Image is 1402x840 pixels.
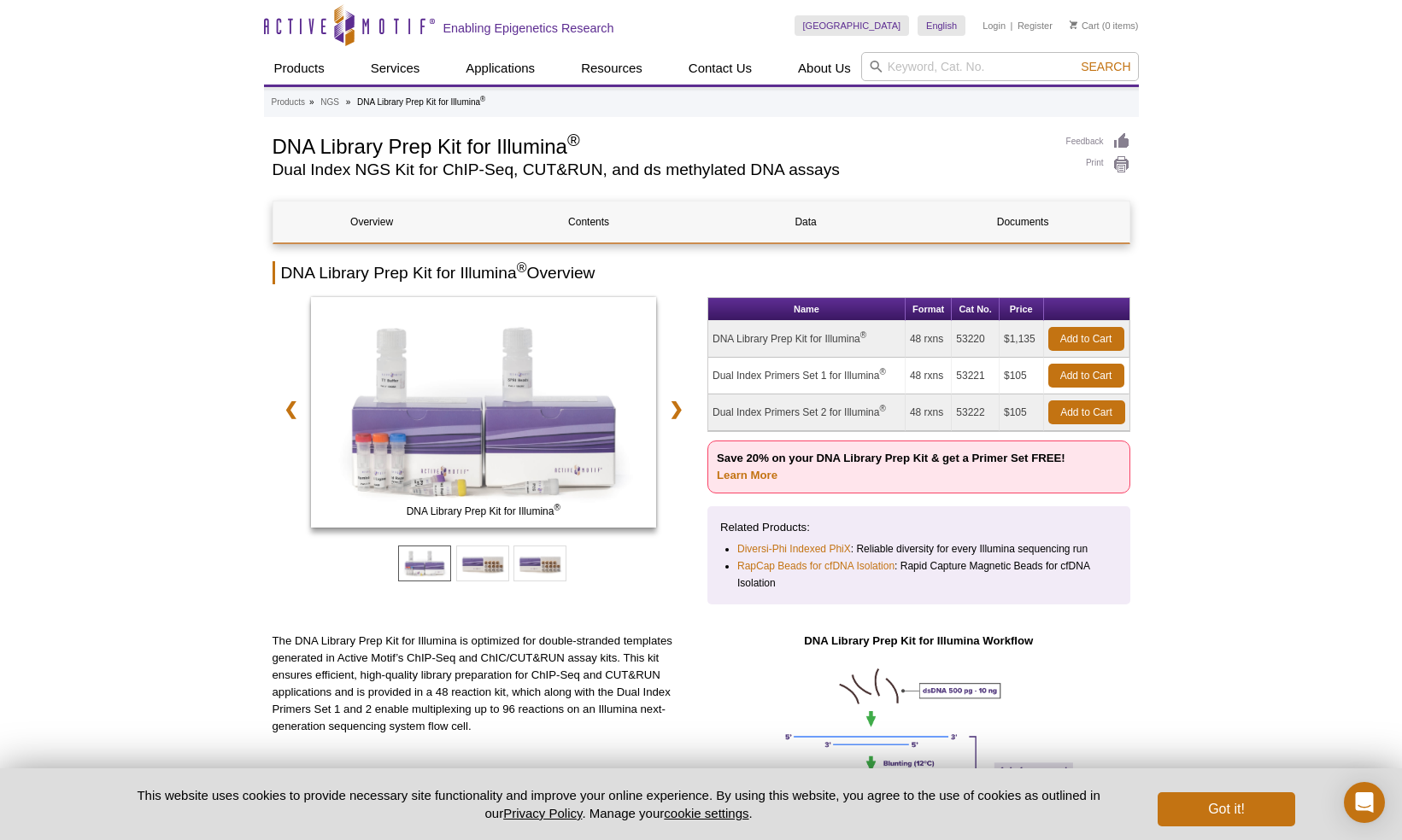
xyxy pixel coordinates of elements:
[952,298,1000,321] th: Cat No.
[1070,15,1139,36] li: (0 items)
[273,389,309,429] a: ❮
[737,540,851,557] a: Diversi-Phi Indexed PhiX
[708,298,906,321] th: Name
[272,95,305,110] a: Products
[108,786,1130,822] p: This website uses cookies to provide necessary site functionality and improve your online experie...
[480,95,485,103] sup: ®
[361,52,431,85] a: Services
[861,52,1139,81] input: Keyword, Cat. No.
[1011,15,1013,36] li: |
[1158,792,1294,826] button: Got it!
[658,389,695,429] a: ❯
[314,503,653,520] span: DNA Library Prep Kit for Illumina
[879,367,885,376] sup: ®
[906,358,952,394] td: 48 rxns
[1081,60,1130,73] span: Search
[273,633,695,735] p: The DNA Library Prep Kit for Illumina is optimized for double-stranded templates generated in Act...
[717,469,777,481] a: Learn More
[708,321,906,358] td: DNA Library Prep Kit for Illumina
[678,52,762,85] a: Contact Us
[455,52,545,85] a: Applications
[1344,782,1385,823] div: Open Intercom Messenger
[708,394,906,431] td: Dual Index Primers Set 2 for Illumina
[1048,327,1124,351] a: Add to Cart
[707,201,905,242] a: Data
[906,321,952,358] td: 48 rxns
[952,321,1000,358] td: 53220
[346,97,351,107] li: »
[708,358,906,394] td: Dual Index Primers Set 1 for Illumina
[273,261,1130,284] h2: DNA Library Prep Kit for Illumina Overview
[879,404,885,413] sup: ®
[309,97,314,107] li: »
[918,15,965,36] a: English
[924,201,1122,242] a: Documents
[1000,321,1044,358] td: $1,135
[1048,400,1125,424] a: Add to Cart
[571,52,653,85] a: Resources
[1066,132,1130,151] a: Feedback
[664,806,748,820] button: cookie settings
[1048,364,1124,388] a: Add to Cart
[1000,358,1044,394] td: $105
[788,52,861,85] a: About Us
[357,97,485,107] li: DNA Library Prep Kit for Illumina
[1070,20,1100,32] a: Cart
[503,806,582,820] a: Privacy Policy
[717,452,1065,481] strong: Save 20% on your DNA Library Prep Kit & get a Primer Set FREE!
[860,330,866,340] sup: ®
[983,20,1006,32] a: Login
[517,260,527,275] sup: ®
[1070,20,1077,29] img: Your Cart
[952,358,1000,394] td: 53221
[264,52,335,85] a: Products
[795,15,910,36] a: [GEOGRAPHIC_DATA]
[443,20,614,36] h2: Enabling Epigenetics Research
[720,519,1117,536] p: Related Products:
[737,557,895,575] a: RapCap Beads for cfDNA Isolation
[490,201,688,242] a: Contents
[273,162,1049,178] h2: Dual Index NGS Kit for ChIP-Seq, CUT&RUN, and ds methylated DNA assays
[311,297,657,528] img: DNA Library Prep Kit for Illumina
[906,298,952,321] th: Format
[320,95,339,110] a: NGS
[952,394,1000,431] td: 53222
[737,540,1102,557] li: : Reliable diversity for every Illumina sequencing run
[1066,155,1130,174] a: Print
[906,394,952,431] td: 48 rxns
[804,634,1033,647] strong: DNA Library Prep Kit for Illumina Workflow
[1076,59,1135,74] button: Search
[311,297,657,533] a: DNA Library Prep Kit for Illumina
[737,557,1102,592] li: : Rapid Capture Magnetic Beads for cfDNA Isolation
[1000,394,1044,431] td: $105
[567,131,580,149] sup: ®
[273,132,1049,158] h1: DNA Library Prep Kit for Illumina
[554,503,560,512] sup: ®
[273,201,471,242] a: Overview
[1000,298,1044,321] th: Price
[1018,20,1053,32] a: Register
